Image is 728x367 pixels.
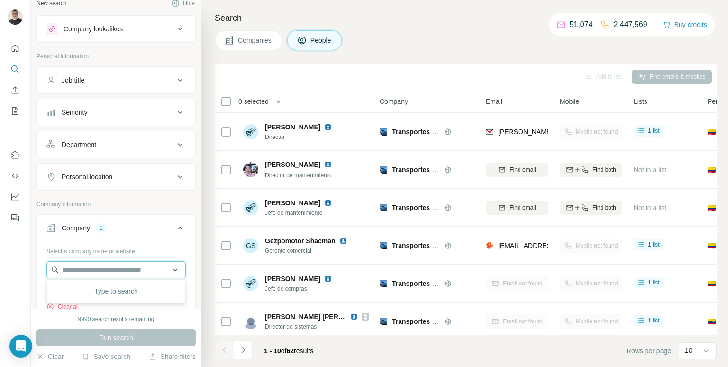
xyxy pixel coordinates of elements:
span: 1 list [648,127,660,135]
img: Logo of Transportes Iceberg de Colombia [380,242,387,249]
span: Companies [238,36,273,45]
span: Director [265,133,343,141]
button: Clear all [46,303,79,311]
span: Director de sistemas [265,322,369,331]
img: provider findymail logo [486,127,493,137]
img: Avatar [8,9,23,25]
span: 🇨🇴 [708,241,716,250]
span: Find email [510,165,536,174]
span: Rows per page [627,346,671,356]
button: Company lookalikes [37,18,195,40]
span: Find email [510,203,536,212]
img: Logo of Transportes Iceberg de Colombia [380,318,387,325]
span: 🇨🇴 [708,165,716,174]
div: Company [62,223,90,233]
button: Clear [36,352,64,361]
button: Buy credits [663,18,707,31]
span: Transportes Iceberg de [GEOGRAPHIC_DATA] [392,280,538,287]
img: LinkedIn logo [324,123,332,131]
img: Logo of Transportes Iceberg de Colombia [380,166,387,174]
p: 2,447,569 [614,19,647,30]
div: Job title [62,75,84,85]
img: Logo of Transportes Iceberg de Colombia [380,280,387,287]
div: Type to search [49,282,183,301]
button: Company1 [37,217,195,243]
span: Transportes Iceberg de [GEOGRAPHIC_DATA] [392,204,538,211]
span: Lists [634,97,647,106]
div: 1 [96,224,107,232]
span: Not in a list [634,166,666,174]
img: Avatar [243,200,258,215]
span: 🇨🇴 [708,317,716,326]
button: Personal location [37,165,195,188]
span: Jefe de mantenimiento [265,209,343,217]
img: LinkedIn logo [324,275,332,283]
span: [PERSON_NAME] [265,275,320,283]
span: People [310,36,332,45]
span: 🇨🇴 [708,279,716,288]
div: Company lookalikes [64,24,123,34]
span: Gezpomotor Shacman [265,236,336,246]
img: provider hunter logo [486,241,493,250]
div: Personal location [62,172,112,182]
img: LinkedIn logo [324,161,332,168]
button: Seniority [37,101,195,124]
button: Navigate to next page [234,340,253,359]
span: Transportes Iceberg de [GEOGRAPHIC_DATA] [392,242,538,249]
span: 🇨🇴 [708,127,716,137]
span: Mobile [560,97,579,106]
div: Open Intercom Messenger [9,335,32,358]
span: Not in a list [634,204,666,211]
img: Logo of Transportes Iceberg de Colombia [380,204,387,211]
button: Dashboard [8,188,23,205]
span: [PERSON_NAME] [265,123,320,131]
p: 10 [685,346,692,355]
span: of [281,347,287,355]
span: Transportes Iceberg de [GEOGRAPHIC_DATA] [392,318,538,325]
span: [PERSON_NAME] [PERSON_NAME] [265,313,378,321]
div: Select a company name or website [46,243,186,256]
button: Use Surfe on LinkedIn [8,147,23,164]
p: Company information [36,200,196,209]
button: Search [8,61,23,78]
img: Avatar [243,124,258,139]
img: Logo of Transportes Iceberg de Colombia [380,128,387,136]
span: Transportes Iceberg de [GEOGRAPHIC_DATA] [392,128,538,136]
div: GS [243,238,258,253]
span: 62 [287,347,294,355]
div: Department [62,140,96,149]
div: Seniority [62,108,87,117]
span: Find both [592,165,616,174]
button: Department [37,133,195,156]
span: Jefe de compras [265,284,343,293]
button: My lists [8,102,23,119]
span: [EMAIL_ADDRESS][DOMAIN_NAME] [498,242,610,249]
span: 🇨🇴 [708,203,716,212]
div: 9990 search results remaining [78,315,155,323]
button: Enrich CSV [8,82,23,99]
button: Find email [486,201,548,215]
span: 1 list [648,278,660,287]
button: Save search [82,352,130,361]
span: [PERSON_NAME][EMAIL_ADDRESS][PERSON_NAME][DOMAIN_NAME] [498,128,720,136]
button: Find email [486,163,548,177]
p: Personal information [36,52,196,61]
button: Find both [560,201,622,215]
span: Transportes Iceberg de [GEOGRAPHIC_DATA] [392,166,538,174]
span: [PERSON_NAME] [265,161,320,168]
span: results [264,347,313,355]
img: LinkedIn logo [339,237,347,245]
span: [PERSON_NAME] [265,198,320,208]
span: 0 selected [238,97,269,106]
img: Avatar [243,162,258,177]
span: Find both [592,203,616,212]
img: Avatar [243,276,258,291]
span: Director de mantenimiento [265,172,332,179]
span: Gerente comercial [265,247,358,255]
span: 1 list [648,316,660,325]
button: Use Surfe API [8,167,23,184]
button: Find both [560,163,622,177]
span: 1 list [648,240,660,249]
p: 51,074 [570,19,593,30]
button: Feedback [8,209,23,226]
